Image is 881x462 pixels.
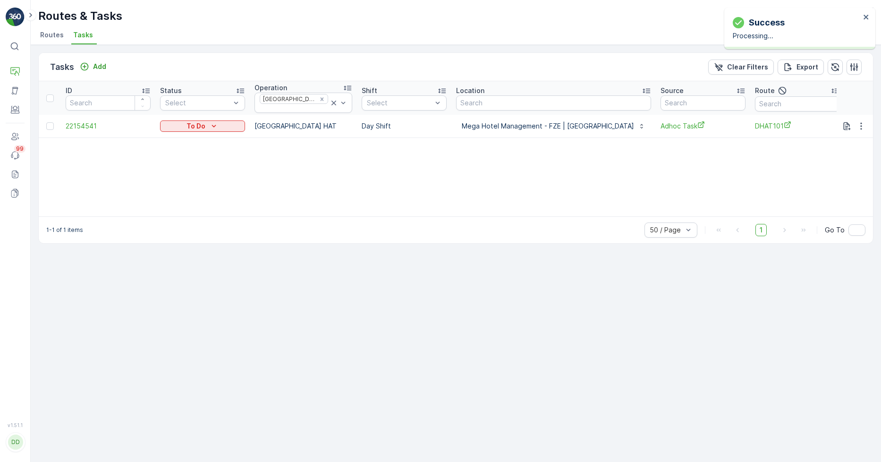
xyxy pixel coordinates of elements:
div: Remove Dubai HAT [317,95,327,103]
button: Clear Filters [708,60,774,75]
p: Export [796,62,818,72]
span: v 1.51.1 [6,422,25,428]
input: Search [661,95,745,111]
p: Processing... [733,31,860,41]
p: Location [456,86,484,95]
a: 22154541 [66,121,151,131]
span: Tasks [73,30,93,40]
span: Go To [825,225,845,235]
button: Add [76,61,110,72]
p: Source [661,86,684,95]
p: Day Shift [362,121,447,131]
a: Adhoc Task [661,121,745,131]
a: DHAT101 [755,121,840,131]
p: 1-1 of 1 items [46,226,83,234]
div: DD [8,435,23,450]
button: Export [778,60,824,75]
p: Routes & Tasks [38,9,122,24]
span: 1 [755,224,767,236]
p: Shift [362,86,377,95]
p: Success [749,16,785,29]
button: To Do [160,120,245,132]
p: [GEOGRAPHIC_DATA] HAT [254,121,352,131]
p: Operation [254,83,287,93]
p: Clear Filters [727,62,768,72]
button: Mega Hotel Management - FZE | [GEOGRAPHIC_DATA] [456,119,651,134]
input: Search [755,96,840,111]
div: [GEOGRAPHIC_DATA] HAT [260,94,316,103]
p: Route [755,86,775,95]
button: DD [6,430,25,454]
p: ID [66,86,72,95]
img: logo [6,8,25,26]
div: Toggle Row Selected [46,122,54,130]
p: Select [367,98,432,108]
p: Mega Hotel Management - FZE | [GEOGRAPHIC_DATA] [462,121,634,131]
p: Add [93,62,106,71]
p: Select [165,98,230,108]
a: 99 [6,146,25,165]
input: Search [456,95,651,111]
p: 99 [16,145,24,153]
p: Tasks [50,60,74,74]
input: Search [66,95,151,111]
button: close [863,13,870,22]
span: Routes [40,30,64,40]
p: Status [160,86,182,95]
p: To Do [186,121,205,131]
